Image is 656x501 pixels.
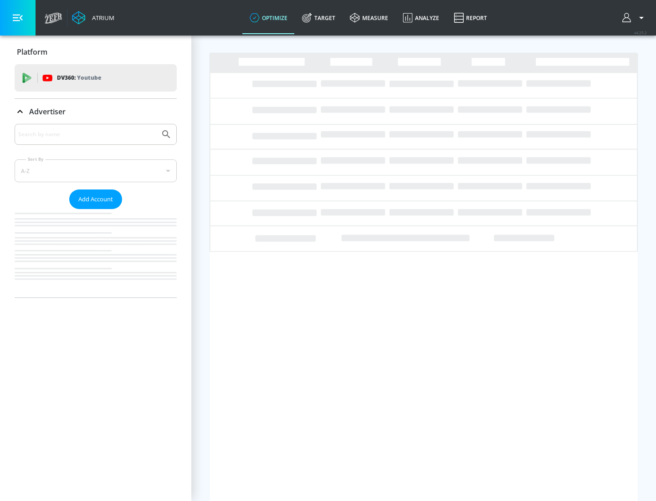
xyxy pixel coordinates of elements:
a: measure [343,1,395,34]
p: Youtube [77,73,101,82]
a: Target [295,1,343,34]
a: optimize [242,1,295,34]
button: Add Account [69,189,122,209]
p: DV360: [57,73,101,83]
a: Atrium [72,11,114,25]
div: A-Z [15,159,177,182]
div: Atrium [88,14,114,22]
p: Advertiser [29,107,66,117]
label: Sort By [26,156,46,162]
a: Analyze [395,1,446,34]
nav: list of Advertiser [15,209,177,297]
input: Search by name [18,128,156,140]
div: Advertiser [15,124,177,297]
span: v 4.25.2 [634,30,647,35]
p: Platform [17,47,47,57]
div: DV360: Youtube [15,64,177,92]
span: Add Account [78,194,113,204]
div: Advertiser [15,99,177,124]
a: Report [446,1,494,34]
div: Platform [15,39,177,65]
